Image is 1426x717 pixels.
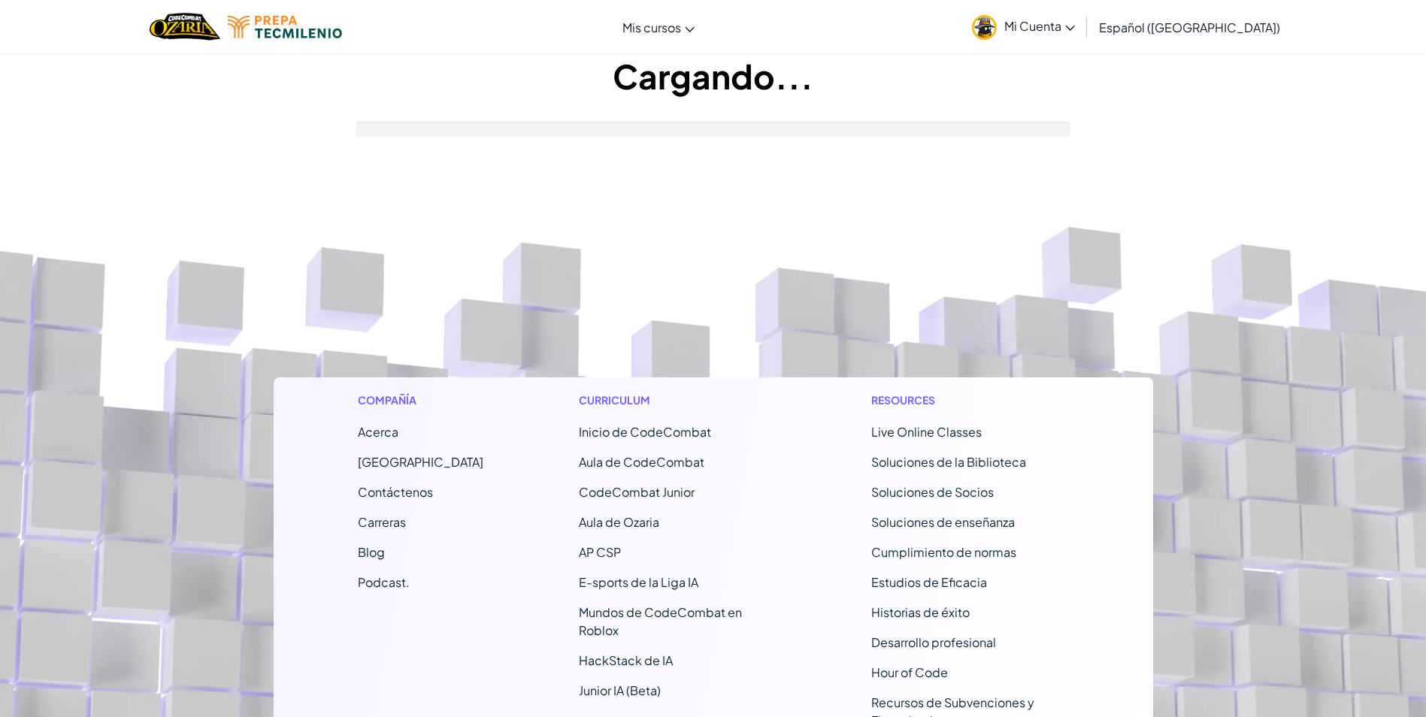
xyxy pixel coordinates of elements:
a: Español ([GEOGRAPHIC_DATA]) [1091,7,1288,47]
span: Contáctenos [358,484,433,500]
a: Soluciones de enseñanza [871,514,1015,530]
a: E-sports de la Liga IA [579,574,698,590]
a: Mi Cuenta [964,3,1082,50]
a: Desarrollo profesional [871,634,996,650]
span: Inicio de CodeCombat [579,424,711,440]
a: Cumplimiento de normas [871,544,1016,560]
span: Mi Cuenta [1004,18,1075,34]
img: Tecmilenio logo [228,16,342,38]
a: Junior IA (Beta) [579,682,661,698]
a: HackStack de IA [579,652,673,668]
a: CodeCombat Junior [579,484,695,500]
a: Aula de Ozaria [579,514,659,530]
span: Español ([GEOGRAPHIC_DATA]) [1099,20,1280,35]
a: Aula de CodeCombat [579,454,704,470]
h1: Resources [871,392,1069,408]
a: Hour of Code [871,664,948,680]
a: Estudios de Eficacia [871,574,987,590]
a: Live Online Classes [871,424,982,440]
a: Acerca [358,424,398,440]
a: Ozaria by CodeCombat logo [150,11,220,42]
a: Podcast. [358,574,410,590]
a: Carreras [358,514,406,530]
span: Mis cursos [622,20,681,35]
a: AP CSP [579,544,621,560]
img: Home [150,11,220,42]
a: Mundos de CodeCombat en Roblox [579,604,742,638]
a: Soluciones de la Biblioteca [871,454,1026,470]
h1: Compañía [358,392,483,408]
img: avatar [972,15,997,40]
a: Historias de éxito [871,604,970,620]
a: Blog [358,544,385,560]
a: Mis cursos [615,7,702,47]
a: Soluciones de Socios [871,484,994,500]
h1: Curriculum [579,392,777,408]
a: [GEOGRAPHIC_DATA] [358,454,483,470]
